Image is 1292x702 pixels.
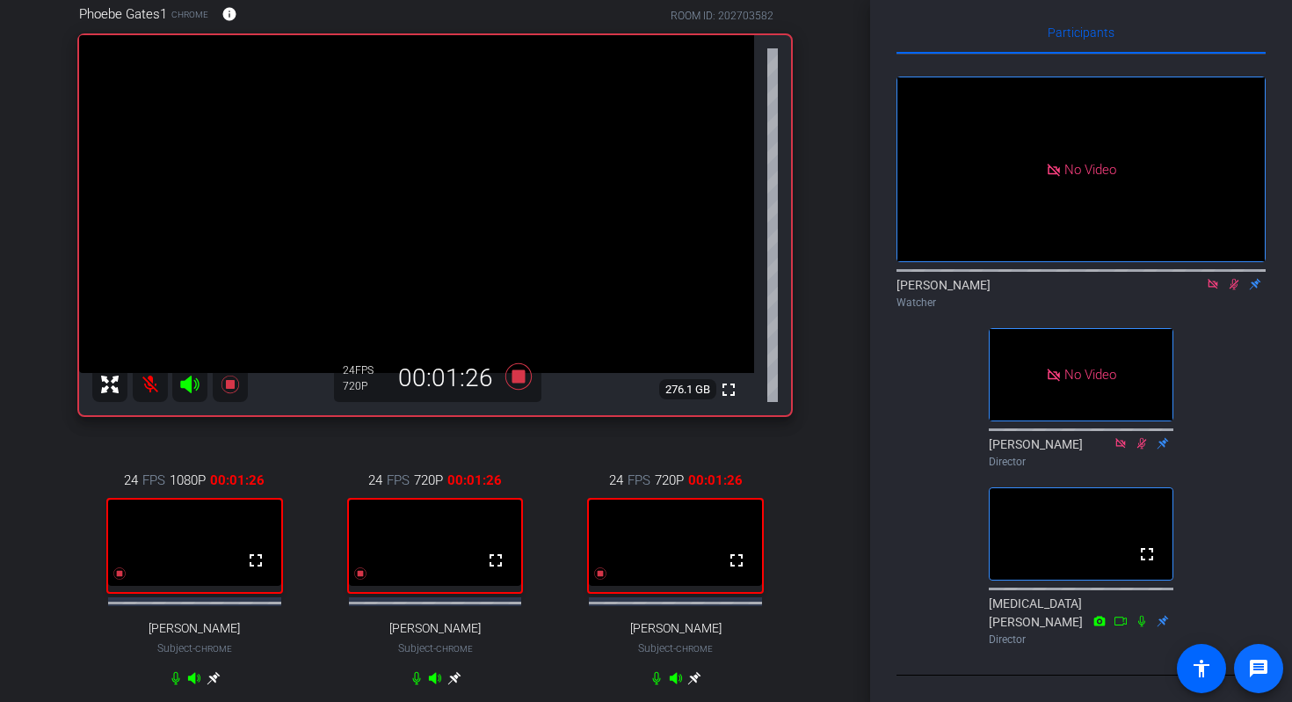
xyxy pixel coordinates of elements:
span: - [673,642,676,654]
span: - [433,642,436,654]
span: FPS [142,471,165,490]
mat-icon: message [1248,658,1269,679]
span: 24 [609,471,623,490]
span: 24 [368,471,382,490]
div: Director [989,454,1173,470]
span: Chrome [676,644,713,654]
span: Chrome [171,8,208,21]
span: 00:01:26 [447,471,502,490]
span: Subject [638,640,713,656]
span: 720P [655,471,684,490]
span: - [192,642,195,654]
span: Chrome [436,644,473,654]
div: ROOM ID: 202703582 [671,8,773,24]
span: No Video [1064,161,1116,177]
mat-icon: fullscreen [1136,544,1158,565]
div: Watcher [896,295,1266,311]
span: [PERSON_NAME] [389,621,481,636]
span: Subject [157,640,232,656]
mat-icon: fullscreen [718,379,739,400]
mat-icon: fullscreen [726,550,747,571]
span: FPS [387,471,410,490]
span: 00:01:26 [688,471,743,490]
mat-icon: fullscreen [245,550,266,571]
span: Subject [398,640,473,656]
mat-icon: accessibility [1191,658,1212,679]
span: 00:01:26 [210,471,265,490]
mat-icon: fullscreen [485,550,506,571]
span: 24 [124,471,138,490]
span: FPS [628,471,650,490]
span: Phoebe Gates1 [79,4,167,24]
span: No Video [1064,367,1116,383]
span: [PERSON_NAME] [149,621,240,636]
mat-icon: info [221,6,237,22]
span: Participants [1048,26,1114,39]
span: 276.1 GB [659,379,716,400]
div: 00:01:26 [387,363,504,393]
div: [PERSON_NAME] [896,276,1266,311]
div: 720P [343,379,387,393]
span: 1080P [170,471,206,490]
div: [PERSON_NAME] [989,435,1173,470]
span: [PERSON_NAME] [630,621,722,636]
span: FPS [355,364,374,377]
div: Director [989,632,1173,647]
div: 24 [343,363,387,377]
span: 720P [414,471,443,490]
div: [MEDICAL_DATA][PERSON_NAME] [989,595,1173,647]
span: Chrome [195,644,232,654]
